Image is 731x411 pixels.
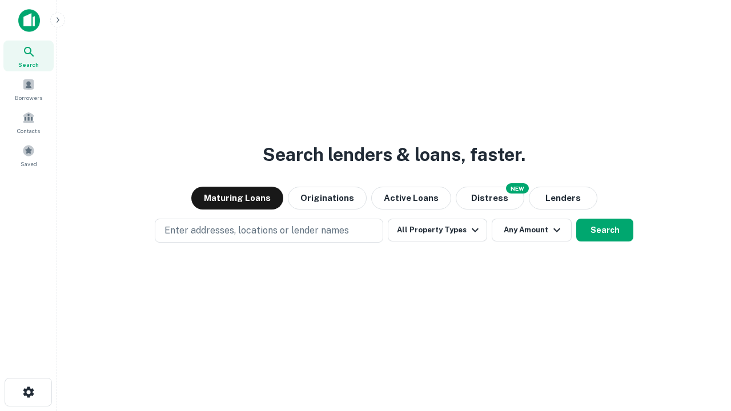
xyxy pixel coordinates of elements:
[3,140,54,171] a: Saved
[3,74,54,104] a: Borrowers
[3,107,54,138] a: Contacts
[15,93,42,102] span: Borrowers
[164,224,349,237] p: Enter addresses, locations or lender names
[371,187,451,209] button: Active Loans
[263,141,525,168] h3: Search lenders & loans, faster.
[456,187,524,209] button: Search distressed loans with lien and other non-mortgage details.
[18,60,39,69] span: Search
[18,9,40,32] img: capitalize-icon.png
[191,187,283,209] button: Maturing Loans
[576,219,633,241] button: Search
[288,187,367,209] button: Originations
[492,219,572,241] button: Any Amount
[21,159,37,168] span: Saved
[506,183,529,194] div: NEW
[388,219,487,241] button: All Property Types
[155,219,383,243] button: Enter addresses, locations or lender names
[3,41,54,71] a: Search
[674,320,731,374] iframe: Chat Widget
[529,187,597,209] button: Lenders
[17,126,40,135] span: Contacts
